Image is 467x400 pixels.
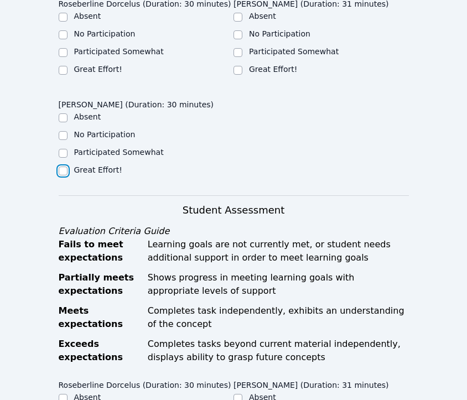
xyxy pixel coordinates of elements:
label: Great Effort! [74,165,122,174]
div: Partially meets expectations [59,271,141,298]
h3: Student Assessment [59,202,409,218]
label: Participated Somewhat [74,47,164,56]
label: Absent [74,12,101,20]
label: Participated Somewhat [249,47,339,56]
div: Meets expectations [59,304,141,331]
div: Fails to meet expectations [59,238,141,264]
label: Absent [249,12,276,20]
label: Participated Somewhat [74,148,164,157]
div: Exceeds expectations [59,337,141,364]
label: Absent [74,112,101,121]
div: Completes task independently, exhibits an understanding of the concept [148,304,409,331]
div: Evaluation Criteria Guide [59,225,409,238]
legend: Roseberline Dorcelus (Duration: 30 minutes) [59,375,231,392]
div: Completes tasks beyond current material independently, displays ability to grasp future concepts [148,337,409,364]
div: Shows progress in meeting learning goals with appropriate levels of support [148,271,409,298]
legend: [PERSON_NAME] (Duration: 31 minutes) [233,375,389,392]
label: No Participation [74,29,136,38]
label: No Participation [249,29,310,38]
label: No Participation [74,130,136,139]
label: Great Effort! [249,65,297,74]
div: Learning goals are not currently met, or student needs additional support in order to meet learni... [148,238,409,264]
label: Great Effort! [74,65,122,74]
legend: [PERSON_NAME] (Duration: 30 minutes) [59,95,214,111]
